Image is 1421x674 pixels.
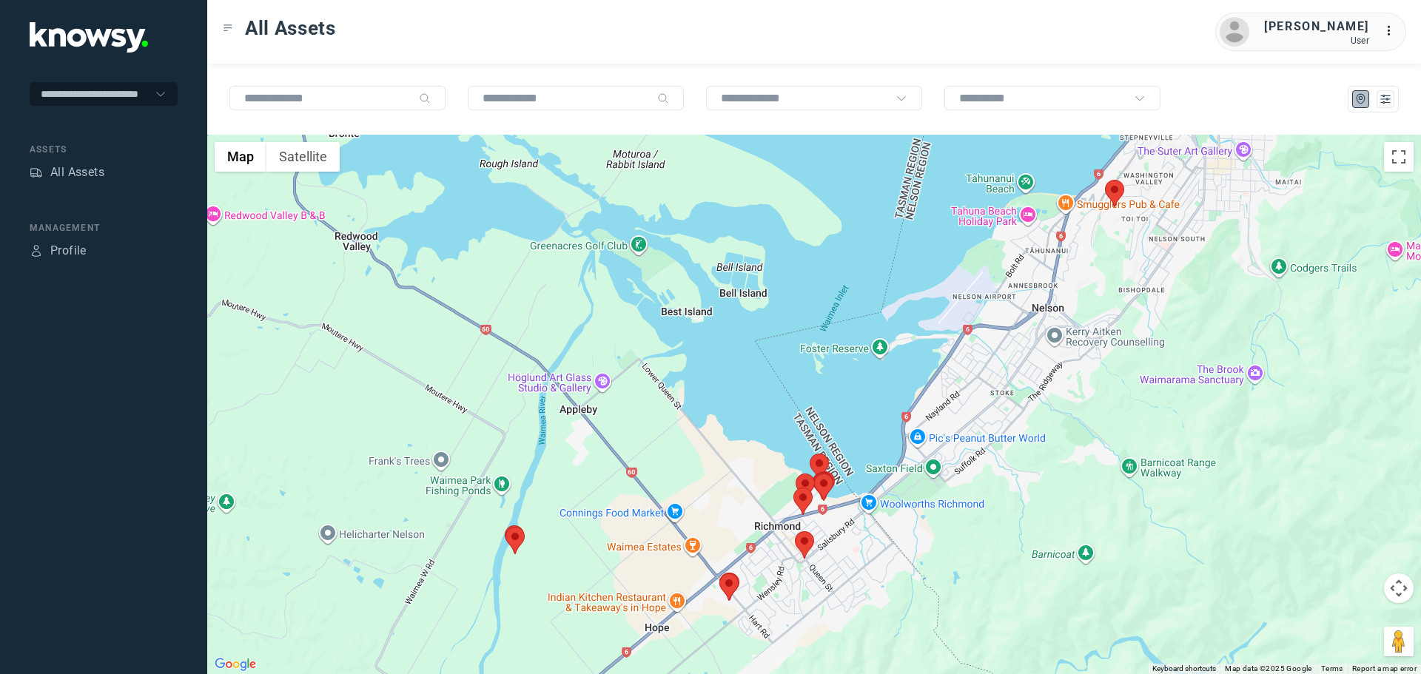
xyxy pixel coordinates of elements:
[223,23,233,33] div: Toggle Menu
[1264,36,1369,46] div: User
[1352,664,1417,673] a: Report a map error
[1384,22,1402,40] div: :
[1379,92,1392,106] div: List
[50,164,104,181] div: All Assets
[30,242,87,260] a: ProfileProfile
[30,143,178,156] div: Assets
[211,655,260,674] a: Open this area in Google Maps (opens a new window)
[1225,664,1311,673] span: Map data ©2025 Google
[1384,22,1402,42] div: :
[657,92,669,104] div: Search
[211,655,260,674] img: Google
[245,15,336,41] span: All Assets
[1354,92,1368,106] div: Map
[30,166,43,179] div: Assets
[1385,25,1400,36] tspan: ...
[1384,573,1414,603] button: Map camera controls
[30,164,104,181] a: AssetsAll Assets
[1321,664,1343,673] a: Terms (opens in new tab)
[1220,17,1249,47] img: avatar.png
[50,242,87,260] div: Profile
[1152,664,1216,674] button: Keyboard shortcuts
[30,244,43,257] div: Profile
[30,22,148,53] img: Application Logo
[1264,18,1369,36] div: [PERSON_NAME]
[1384,627,1414,656] button: Drag Pegman onto the map to open Street View
[266,142,340,172] button: Show satellite imagery
[30,221,178,235] div: Management
[1384,142,1414,172] button: Toggle fullscreen view
[419,92,431,104] div: Search
[215,142,266,172] button: Show street map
